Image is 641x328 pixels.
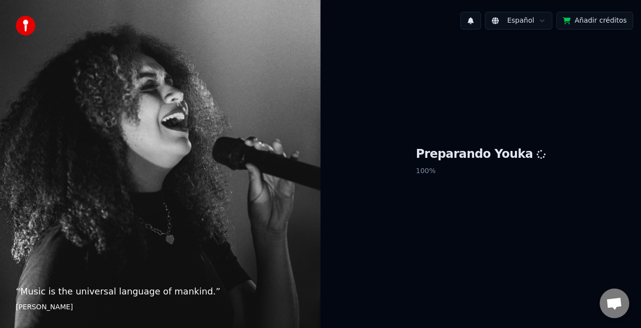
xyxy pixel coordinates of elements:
footer: [PERSON_NAME] [16,302,305,312]
h1: Preparando Youka [416,146,546,162]
button: Añadir créditos [556,12,633,30]
p: 100 % [416,162,546,180]
p: “ Music is the universal language of mankind. ” [16,285,305,298]
div: Chat abierto [600,289,629,318]
img: youka [16,16,35,36]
